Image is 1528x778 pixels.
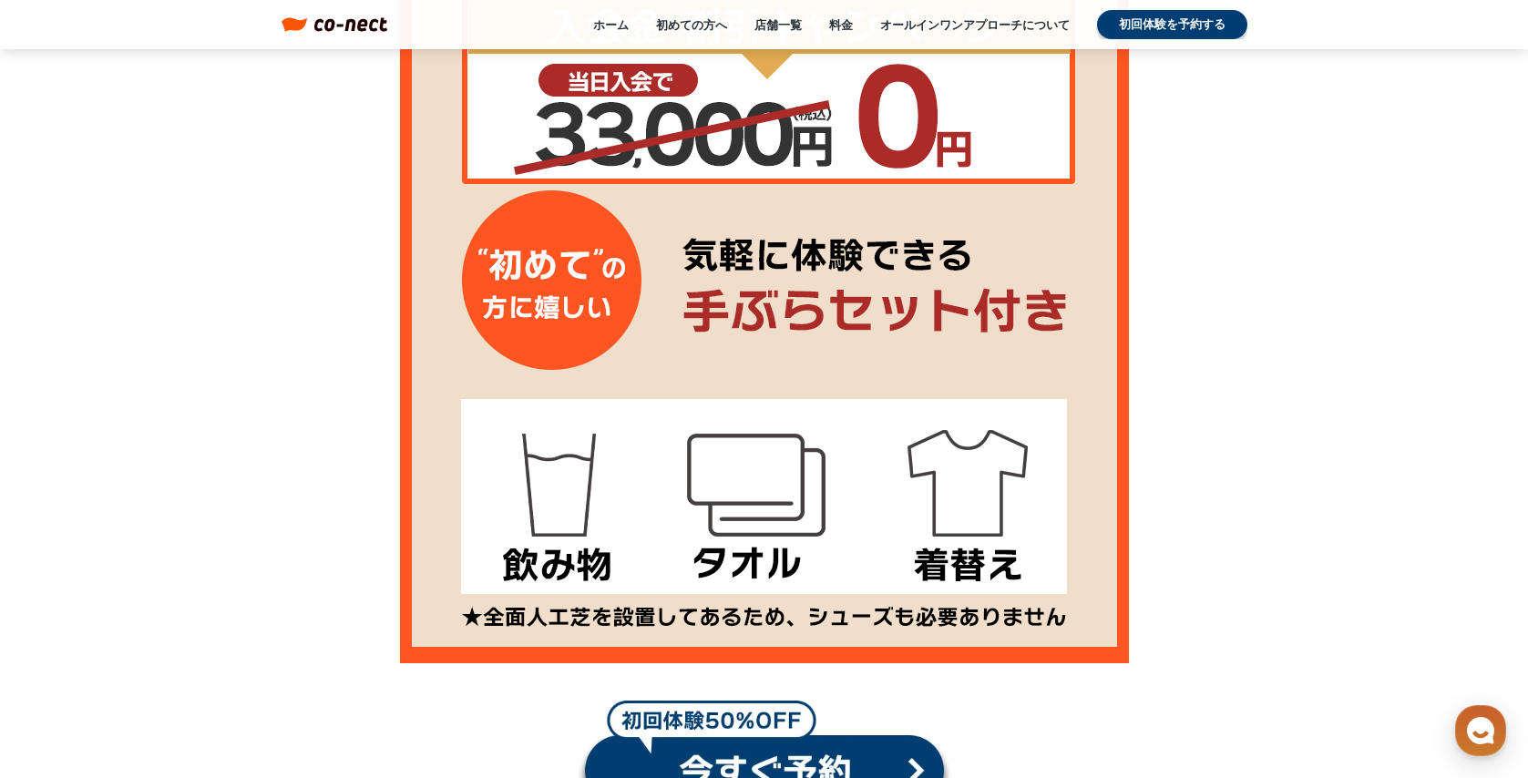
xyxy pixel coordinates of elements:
a: 料金 [829,16,853,33]
span: 設定 [282,605,303,619]
a: 店舗一覧 [754,16,802,33]
a: ホーム [5,578,120,623]
span: ホーム [46,605,79,619]
a: 初めての方へ [656,16,727,33]
a: ホーム [593,16,629,33]
span: チャット [156,606,200,620]
a: チャット [120,578,235,623]
a: 設定 [235,578,350,623]
a: 初回体験を予約する [1097,10,1247,39]
a: オールインワンアプローチについて [880,16,1070,33]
